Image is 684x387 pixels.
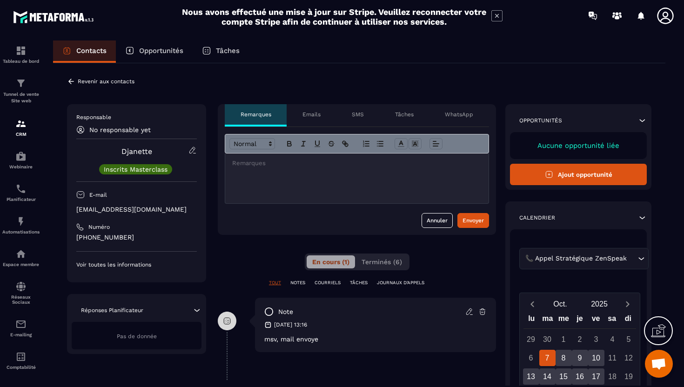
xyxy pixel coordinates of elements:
p: JOURNAUX D'APPELS [377,280,424,286]
img: logo [13,8,97,26]
p: msv, mail envoye [264,335,487,343]
p: note [278,307,293,316]
button: Annuler [422,213,453,228]
div: 17 [588,368,604,385]
a: schedulerschedulerPlanificateur [2,176,40,209]
p: Réseaux Sociaux [2,294,40,305]
div: sa [604,312,620,328]
a: formationformationTunnel de vente Site web [2,71,40,111]
p: No responsable yet [89,126,151,133]
div: je [572,312,588,328]
div: Search for option [519,248,649,269]
p: Inscrits Masterclass [104,166,168,173]
img: automations [15,216,27,227]
p: E-mailing [2,332,40,337]
a: formationformationTableau de bord [2,38,40,71]
a: automationsautomationsAutomatisations [2,209,40,241]
div: 30 [539,331,556,347]
div: Ouvrir le chat [645,350,673,378]
input: Search for option [629,254,636,264]
div: 12 [621,350,637,366]
div: 14 [539,368,556,385]
p: CRM [2,132,40,137]
button: Open months overlay [541,296,580,312]
p: NOTES [290,280,305,286]
p: E-mail [89,191,107,199]
button: Previous month [523,298,541,310]
h2: Nous avons effectué une mise à jour sur Stripe. Veuillez reconnecter votre compte Stripe afin de ... [181,7,487,27]
img: formation [15,78,27,89]
div: 11 [604,350,621,366]
p: TÂCHES [350,280,368,286]
p: Réponses Planificateur [81,307,143,314]
a: Opportunités [116,40,193,63]
div: 6 [523,350,539,366]
p: Responsable [76,113,197,121]
p: Emails [302,111,321,118]
p: [PHONE_NUMBER] [76,233,197,242]
img: social-network [15,281,27,292]
p: Aucune opportunité liée [519,141,637,150]
p: Tâches [395,111,414,118]
p: Opportunités [139,47,183,55]
a: Tâches [193,40,249,63]
img: accountant [15,351,27,362]
p: Revenir aux contacts [78,78,134,85]
span: Pas de donnée [117,333,157,340]
p: SMS [352,111,364,118]
a: formationformationCRM [2,111,40,144]
div: ve [588,312,604,328]
div: 8 [556,350,572,366]
div: 7 [539,350,556,366]
div: 1 [556,331,572,347]
p: [EMAIL_ADDRESS][DOMAIN_NAME] [76,205,197,214]
a: Djanette [121,147,152,156]
div: ma [540,312,556,328]
div: 13 [523,368,539,385]
p: Webinaire [2,164,40,169]
img: automations [15,151,27,162]
span: Terminés (6) [362,258,402,266]
img: scheduler [15,183,27,194]
button: Open years overlay [580,296,619,312]
p: [DATE] 13:16 [274,321,307,328]
img: email [15,319,27,330]
div: di [620,312,636,328]
p: Automatisations [2,229,40,234]
div: 18 [604,368,621,385]
div: 29 [523,331,539,347]
div: lu [523,312,540,328]
p: Comptabilité [2,365,40,370]
button: Terminés (6) [356,255,408,268]
button: Next month [619,298,636,310]
span: En cours (1) [312,258,349,266]
a: Contacts [53,40,116,63]
div: 10 [588,350,604,366]
p: Contacts [76,47,107,55]
p: Voir toutes les informations [76,261,197,268]
div: 5 [621,331,637,347]
p: Espace membre [2,262,40,267]
div: 2 [572,331,588,347]
img: formation [15,118,27,129]
a: accountantaccountantComptabilité [2,344,40,377]
div: 3 [588,331,604,347]
p: Calendrier [519,214,555,221]
div: me [556,312,572,328]
p: COURRIELS [315,280,341,286]
div: 19 [621,368,637,385]
a: automationsautomationsEspace membre [2,241,40,274]
button: Envoyer [457,213,489,228]
p: Tâches [216,47,240,55]
p: Numéro [88,223,110,231]
p: WhatsApp [445,111,473,118]
p: Opportunités [519,117,562,124]
a: emailemailE-mailing [2,312,40,344]
p: Remarques [241,111,271,118]
span: 📞 Appel Stratégique ZenSpeak [523,254,629,264]
div: 15 [556,368,572,385]
img: formation [15,45,27,56]
button: En cours (1) [307,255,355,268]
button: Ajout opportunité [510,164,647,185]
div: 4 [604,331,621,347]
